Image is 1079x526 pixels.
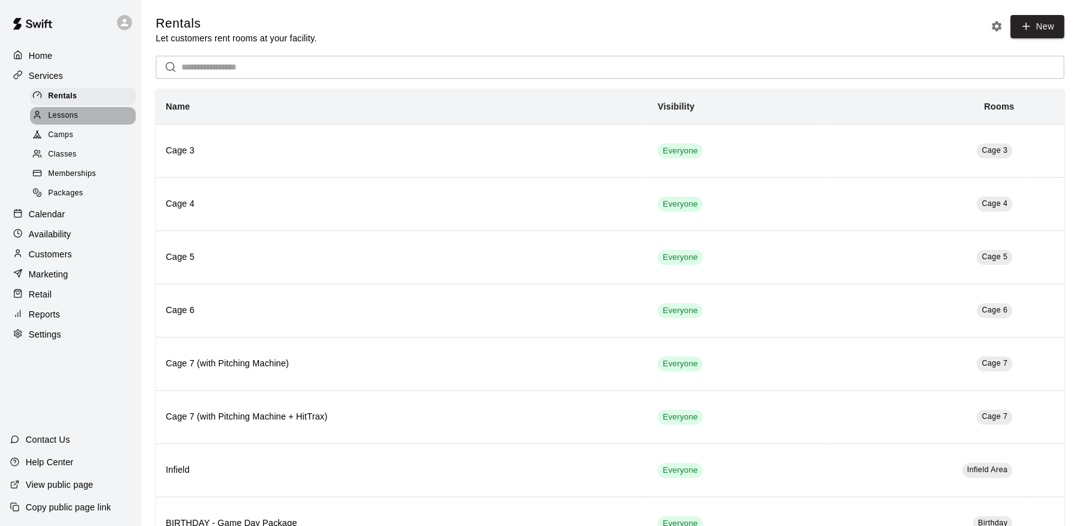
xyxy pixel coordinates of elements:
a: New [1010,15,1064,38]
div: Classes [30,146,136,163]
a: Packages [30,184,141,204]
a: Lessons [30,106,141,125]
p: Customers [29,248,72,260]
span: Everyone [657,199,702,210]
span: Everyone [657,411,702,423]
a: Marketing [10,265,131,284]
p: Home [29,49,53,62]
span: Cage 5 [981,252,1007,261]
a: Retail [10,285,131,304]
a: Memberships [30,165,141,184]
h5: Rentals [156,15,317,32]
h6: Cage 7 (with Pitching Machine + HitTrax) [166,410,637,424]
p: View public page [26,478,93,491]
h6: Infield [166,463,637,477]
span: Infield Area [967,465,1008,474]
span: Cage 6 [981,306,1007,314]
p: Settings [29,328,61,341]
button: Rental settings [987,17,1006,36]
span: Cage 4 [981,199,1007,208]
span: Memberships [48,168,96,180]
p: Copy public page link [26,501,111,513]
div: This service is visible to all of your customers [657,463,702,478]
span: Everyone [657,252,702,264]
a: Rentals [30,86,141,106]
p: Availability [29,228,71,240]
div: This service is visible to all of your customers [657,250,702,265]
div: Camps [30,126,136,144]
h6: Cage 3 [166,144,637,158]
span: Everyone [657,358,702,370]
span: Cage 3 [981,146,1007,155]
h6: Cage 6 [166,304,637,317]
a: Services [10,66,131,85]
a: Camps [30,126,141,145]
span: Everyone [657,305,702,317]
div: Rentals [30,88,136,105]
a: Availability [10,225,131,244]
div: Packages [30,185,136,202]
h6: Cage 5 [166,250,637,264]
span: Classes [48,148,76,161]
div: This service is visible to all of your customers [657,303,702,318]
p: Reports [29,308,60,321]
span: Everyone [657,465,702,477]
p: Let customers rent rooms at your facility. [156,32,317,44]
a: Home [10,46,131,65]
a: Calendar [10,205,131,224]
p: Calendar [29,208,65,220]
p: Contact Us [26,433,70,446]
span: Packages [48,187,83,200]
b: Visibility [657,101,694,111]
p: Marketing [29,268,68,281]
p: Services [29,70,63,82]
div: Lessons [30,107,136,125]
span: Everyone [657,145,702,157]
p: Help Center [26,456,73,468]
div: This service is visible to all of your customers [657,410,702,425]
span: Lessons [48,110,78,122]
span: Rentals [48,90,77,103]
b: Name [166,101,190,111]
h6: Cage 4 [166,197,637,211]
h6: Cage 7 (with Pitching Machine) [166,357,637,371]
a: Customers [10,245,131,264]
span: Camps [48,129,73,142]
div: This service is visible to all of your customers [657,197,702,212]
b: Rooms [984,101,1014,111]
div: Memberships [30,165,136,183]
a: Classes [30,145,141,165]
a: Reports [10,305,131,324]
p: Retail [29,288,52,301]
span: Cage 7 [981,359,1007,368]
div: This service is visible to all of your customers [657,143,702,158]
div: This service is visible to all of your customers [657,356,702,371]
span: Cage 7 [981,412,1007,421]
a: Settings [10,325,131,344]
